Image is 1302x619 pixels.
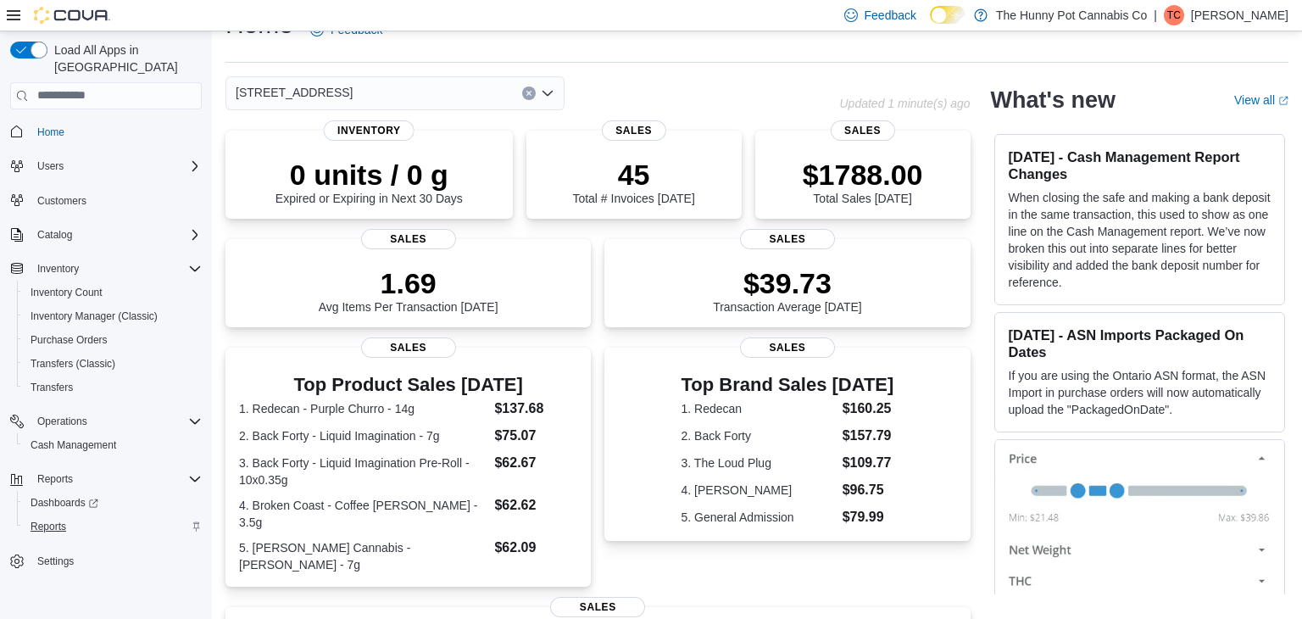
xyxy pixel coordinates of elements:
span: Customers [37,194,86,208]
dt: 5. [PERSON_NAME] Cannabis - [PERSON_NAME] - 7g [239,539,487,573]
span: Cash Management [31,438,116,452]
span: Inventory [324,120,415,141]
button: Operations [31,411,94,432]
button: Purchase Orders [17,328,209,352]
span: Sales [740,229,835,249]
p: When closing the safe and making a bank deposit in the same transaction, this used to show as one... [1009,189,1271,291]
button: Customers [3,188,209,213]
span: [STREET_ADDRESS] [236,82,353,103]
span: Settings [31,550,202,572]
span: Inventory Manager (Classic) [24,306,202,326]
p: If you are using the Ontario ASN format, the ASN Import in purchase orders will now automatically... [1009,367,1271,418]
p: 45 [572,158,694,192]
span: Dark Mode [930,24,931,25]
button: Inventory Manager (Classic) [17,304,209,328]
nav: Complex example [10,113,202,618]
div: Avg Items Per Transaction [DATE] [319,266,498,314]
dt: 3. Back Forty - Liquid Imagination Pre-Roll - 10x0.35g [239,454,487,488]
button: Catalog [31,225,79,245]
p: [PERSON_NAME] [1191,5,1288,25]
a: Purchase Orders [24,330,114,350]
p: 1.69 [319,266,498,300]
span: Purchase Orders [24,330,202,350]
img: Cova [34,7,110,24]
a: Transfers (Classic) [24,354,122,374]
span: Catalog [31,225,202,245]
button: Inventory Count [17,281,209,304]
dd: $157.79 [843,426,894,446]
a: Settings [31,551,81,572]
dd: $75.07 [494,426,577,446]
dd: $79.99 [843,507,894,527]
a: View allExternal link [1234,93,1288,107]
span: Transfers [24,377,202,398]
dd: $137.68 [494,399,577,419]
span: Cash Management [24,435,202,455]
svg: External link [1278,96,1288,106]
span: Reports [37,472,73,486]
a: Inventory Manager (Classic) [24,306,164,326]
span: Sales [550,597,645,617]
button: Inventory [3,257,209,281]
dt: 1. Redecan [682,400,836,417]
dt: 2. Back Forty - Liquid Imagination - 7g [239,427,487,444]
span: Inventory [31,259,202,279]
span: Sales [740,337,835,358]
p: $39.73 [713,266,862,300]
div: Expired or Expiring in Next 30 Days [275,158,463,205]
span: Inventory Count [24,282,202,303]
a: Cash Management [24,435,123,455]
a: Home [31,122,71,142]
a: Inventory Count [24,282,109,303]
a: Customers [31,191,93,211]
div: Tabatha Cruickshank [1164,5,1184,25]
span: Dashboards [31,496,98,510]
dt: 4. [PERSON_NAME] [682,482,836,499]
button: Inventory [31,259,86,279]
button: Operations [3,410,209,433]
dd: $62.67 [494,453,577,473]
input: Dark Mode [930,6,965,24]
button: Open list of options [541,86,554,100]
span: Catalog [37,228,72,242]
button: Home [3,120,209,144]
span: Operations [31,411,202,432]
span: Customers [31,190,202,211]
div: Total Sales [DATE] [803,158,923,205]
button: Settings [3,549,209,573]
span: Operations [37,415,87,428]
a: Dashboards [24,493,105,513]
dd: $96.75 [843,480,894,500]
button: Users [31,156,70,176]
button: Transfers [17,376,209,399]
button: Reports [17,515,209,538]
a: Reports [24,516,73,537]
span: Sales [602,120,666,141]
dd: $62.09 [494,538,577,558]
span: Sales [361,337,456,358]
span: Users [37,159,64,173]
span: Home [31,121,202,142]
span: Transfers (Classic) [31,357,115,371]
div: Transaction Average [DATE] [713,266,862,314]
dt: 1. Redecan - Purple Churro - 14g [239,400,487,417]
button: Clear input [522,86,536,100]
button: Cash Management [17,433,209,457]
span: Dashboards [24,493,202,513]
span: Load All Apps in [GEOGRAPHIC_DATA] [47,42,202,75]
p: | [1154,5,1157,25]
h2: What's new [991,86,1116,114]
span: Transfers [31,381,73,394]
span: TC [1167,5,1181,25]
span: Reports [24,516,202,537]
dt: 2. Back Forty [682,427,836,444]
dt: 4. Broken Coast - Coffee [PERSON_NAME] - 3.5g [239,497,487,531]
span: Sales [830,120,894,141]
div: Total # Invoices [DATE] [572,158,694,205]
dd: $160.25 [843,399,894,419]
span: Inventory [37,262,79,276]
h3: [DATE] - ASN Imports Packaged On Dates [1009,326,1271,360]
h3: Top Brand Sales [DATE] [682,375,894,395]
h3: Top Product Sales [DATE] [239,375,577,395]
p: Updated 1 minute(s) ago [839,97,970,110]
